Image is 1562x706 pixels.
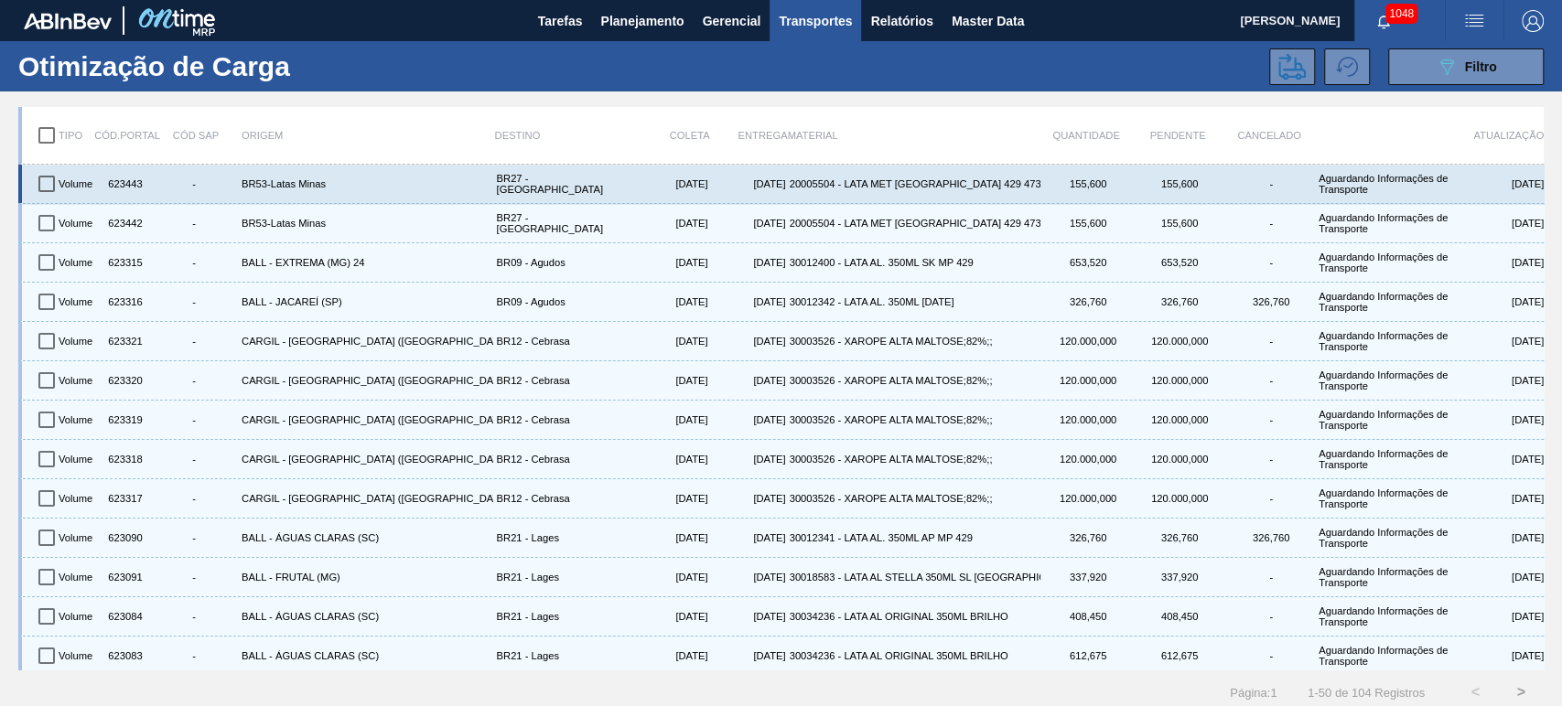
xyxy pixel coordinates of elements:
[150,454,238,465] div: -
[238,601,493,632] div: BALL - ÁGUAS CLARAS (SC)
[493,326,630,357] div: BR12 - Cebrasa
[150,178,238,189] div: -
[24,13,112,29] img: TNhmsLtSVTkK8tSr43FrP2fwEKptu5GPRR3wAAAABJRU5ErkJggg==
[55,522,101,553] div: Volume
[1040,247,1132,278] div: 653,520
[708,601,786,632] div: [DATE]
[59,116,104,155] div: Tipo
[1452,168,1544,199] div: [DATE]
[779,10,852,32] span: Transportes
[1315,365,1452,396] div: Aguardando Informações de Transporte
[493,483,630,514] div: BR12 - Cebrasa
[630,365,708,396] div: [DATE]
[1452,404,1544,435] div: [DATE]
[150,650,238,661] div: -
[1132,404,1223,435] div: 120.000,000
[55,483,101,514] div: Volume
[630,483,708,514] div: [DATE]
[150,375,238,386] div: -
[1354,8,1413,34] button: Notificações
[101,168,146,199] div: 623443
[870,10,932,32] span: Relatórios
[150,493,238,504] div: -
[101,640,146,671] div: 623083
[101,326,146,357] div: 623321
[786,601,1041,632] div: 30034236 - LATA AL ORIGINAL 350ML BRILHO
[1227,611,1315,622] div: -
[55,326,101,357] div: Volume
[786,562,1041,593] div: 30018583 - LATA AL STELLA 350ML SL PARAGUAI
[493,404,630,435] div: BR12 - Cebrasa
[101,601,146,632] div: 623084
[708,286,786,317] div: [DATE]
[101,208,146,239] div: 623442
[1315,522,1452,553] div: Aguardando Informações de Transporte
[1040,601,1132,632] div: 408,450
[238,404,493,435] div: CARGIL - UBERLÂNDIA (MG)
[1227,257,1315,268] div: -
[238,562,493,593] div: BALL - FRUTAL (MG)
[952,10,1024,32] span: Master Data
[1315,444,1452,475] div: Aguardando Informações de Transporte
[788,116,1041,155] div: Material
[55,208,101,239] div: Volume
[630,601,708,632] div: [DATE]
[703,10,761,32] span: Gerencial
[630,326,708,357] div: [DATE]
[493,444,630,475] div: BR12 - Cebrasa
[1132,247,1223,278] div: 653,520
[1452,562,1544,593] div: [DATE]
[1227,375,1315,386] div: -
[1315,247,1452,278] div: Aguardando Informações de Transporte
[1040,404,1132,435] div: 120.000,000
[708,404,786,435] div: [DATE]
[1132,444,1223,475] div: 120.000,000
[150,532,238,543] div: -
[1227,572,1315,583] div: -
[1388,48,1544,85] button: Filtro
[1132,208,1223,239] div: 155,600
[630,247,708,278] div: [DATE]
[55,168,101,199] div: Volume
[708,640,786,671] div: [DATE]
[55,286,101,317] div: Volume
[632,116,710,155] div: Coleta
[238,208,493,239] div: BR53-Latas Minas
[1132,562,1223,593] div: 337,920
[1452,326,1544,357] div: [DATE]
[708,365,786,396] div: [DATE]
[1315,640,1452,671] div: Aguardando Informações de Transporte
[1223,286,1315,317] div: 326,760
[18,56,343,77] h1: Otimização de Carga
[1452,601,1544,632] div: [DATE]
[1040,444,1132,475] div: 120.000,000
[493,562,630,593] div: BR21 - Lages
[786,522,1041,553] div: 30012341 - LATA AL. 350ML AP MP 429
[150,218,238,229] div: -
[708,208,786,239] div: [DATE]
[150,572,238,583] div: -
[55,562,101,593] div: Volume
[1463,10,1485,32] img: userActions
[1132,286,1223,317] div: 326,760
[1227,414,1315,425] div: -
[786,483,1041,514] div: 30003526 - XAROPE ALTA MALTOSE;82%;;
[786,208,1041,239] div: 20005504 - LATA MET ANTARCTICA 429 473ML
[630,286,708,317] div: [DATE]
[1269,48,1324,85] div: Enviar para Transportes
[708,562,786,593] div: [DATE]
[1040,326,1132,357] div: 120.000,000
[786,286,1041,317] div: 30012342 - LATA AL. 350ML BC 429
[1132,116,1223,155] div: Pendente
[630,208,708,239] div: [DATE]
[1227,218,1315,229] div: -
[1315,483,1452,514] div: Aguardando Informações de Transporte
[55,640,101,671] div: Volume
[1040,116,1132,155] div: Quantidade
[1452,483,1544,514] div: [DATE]
[708,483,786,514] div: [DATE]
[55,601,101,632] div: Volume
[1132,601,1223,632] div: 408,450
[238,483,493,514] div: CARGIL - UBERLÂNDIA (MG)
[1132,483,1223,514] div: 120.000,000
